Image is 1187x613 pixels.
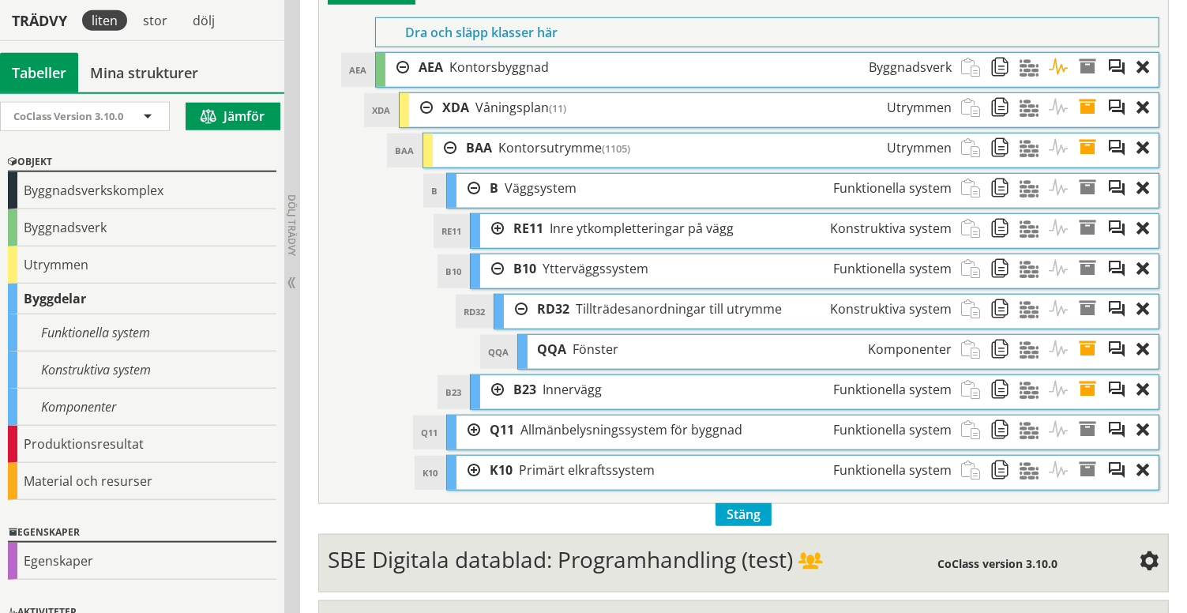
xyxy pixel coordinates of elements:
[537,300,569,318] span: RD32
[962,93,991,122] span: Klistra in strukturobjekt
[8,246,276,284] div: Utrymmen
[466,139,492,156] span: BAA
[1108,134,1137,163] span: Föreslå en ändring av strukturen som kommer att granskas av en administratör
[1108,174,1137,203] span: Föreslå en ändring av strukturen som kommer att granskas av en administratör
[475,99,549,116] span: Våningsplan
[8,463,276,500] div: Material och resurser
[576,300,782,318] span: Tillträdesanordningar till utrymme
[1137,53,1159,82] div: Ta bort objekt
[528,295,961,324] div: AEA.XDA.BAA.B.B10.RD32
[504,214,961,243] div: AEA.XDA.BAA.B.RE11
[78,53,210,92] a: Mina strukturer
[490,179,498,197] span: B
[543,260,648,277] span: Ytterväggssystem
[962,375,991,404] span: Klistra in strukturobjekt
[962,254,991,284] span: Klistra in strukturobjekt
[480,416,961,445] div: AEA.XDA.BAA.Q11
[1108,335,1137,364] span: Föreslå en ändring av strukturen som kommer att granskas av en administratör
[1137,174,1159,203] div: Ta bort objekt
[991,53,1020,82] span: Kopiera strukturobjekt
[1079,93,1108,122] span: Egenskaper
[831,300,952,318] span: Konstruktiva system
[1137,214,1159,243] div: Ta bort objekt
[442,99,469,116] span: XDA
[1050,375,1079,404] span: Aktiviteter
[962,456,991,485] span: Klistra in strukturobjekt
[991,93,1020,122] span: Kopiera strukturobjekt
[1050,93,1079,122] span: Aktiviteter
[415,456,445,490] div: K10
[537,340,566,358] span: QQA
[285,194,299,256] span: Dölj trädvy
[490,421,514,438] span: Q11
[1079,416,1108,445] span: Egenskaper
[962,416,991,445] span: Klistra in strukturobjekt
[1079,375,1108,404] span: Egenskaper
[1050,134,1079,163] span: Aktiviteter
[8,284,276,314] div: Byggdelar
[513,381,536,398] span: B23
[1108,416,1137,445] span: Föreslå en ändring av strukturen som kommer att granskas av en administratör
[1108,375,1137,404] span: Föreslå en ändring av strukturen som kommer att granskas av en administratör
[490,461,513,479] span: K10
[1020,335,1050,364] span: Material
[962,53,991,82] span: Klistra in strukturobjekt
[480,335,516,369] div: QQA
[602,141,630,156] span: (1105)
[1079,134,1108,163] span: Egenskaper
[962,174,991,203] span: Klistra in strukturobjekt
[1137,335,1159,364] div: Ta bort objekt
[991,214,1020,243] span: Kopiera strukturobjekt
[1108,456,1137,485] span: Föreslå en ändring av strukturen som kommer att granskas av en administratör
[1137,375,1159,404] div: Ta bort objekt
[962,295,991,324] span: Klistra in strukturobjekt
[8,172,276,209] div: Byggnadsverkskomplex
[1020,456,1050,485] span: Material
[549,101,566,115] span: (11)
[480,456,961,485] div: AEA.XDA.BAA.K10
[456,295,493,329] div: RD32
[1079,254,1108,284] span: Egenskaper
[438,375,469,409] div: B23
[1050,53,1079,82] span: Aktiviteter
[520,421,742,438] span: Allmänbelysningssystem för byggnad
[1020,53,1050,82] span: Material
[550,220,734,237] span: Inre ytkompletteringar på vägg
[1108,254,1137,284] span: Föreslå en ändring av strukturen som kommer att granskas av en administratör
[991,254,1020,284] span: Kopiera strukturobjekt
[1137,416,1159,445] div: Ta bort objekt
[1050,174,1079,203] span: Aktiviteter
[513,220,543,237] span: RE11
[888,99,952,116] span: Utrymmen
[937,556,1057,571] span: CoClass version 3.10.0
[834,179,952,197] span: Funktionella system
[1050,416,1079,445] span: Aktiviteter
[870,58,952,76] span: Byggnadsverk
[8,153,276,172] div: Objekt
[991,416,1020,445] span: Kopiera strukturobjekt
[1020,93,1050,122] span: Material
[962,335,991,364] span: Klistra in strukturobjekt
[1079,335,1108,364] span: Egenskaper
[434,214,469,248] div: RE11
[3,12,76,29] div: Trädvy
[375,17,1159,47] div: Dra och släpp klasser här
[1020,214,1050,243] span: Material
[1020,295,1050,324] span: Material
[1108,214,1137,243] span: Föreslå en ändring av strukturen som kommer att granskas av en administratör
[449,58,549,76] span: Kontorsbyggnad
[1020,134,1050,163] span: Material
[1108,93,1137,122] span: Föreslå en ändring av strukturen som kommer att granskas av en administratör
[1108,53,1137,82] span: Föreslå en ändring av strukturen som kommer att granskas av en administratör
[8,426,276,463] div: Produktionsresultat
[962,214,991,243] span: Klistra in strukturobjekt
[480,174,961,203] div: AEA.XDA.BAA.B
[869,340,952,358] span: Komponenter
[1050,254,1079,284] span: Aktiviteter
[1079,295,1108,324] span: Egenskaper
[1050,295,1079,324] span: Aktiviteter
[1137,456,1159,485] div: Ta bort objekt
[438,254,469,288] div: B10
[8,314,276,352] div: Funktionella system
[1020,174,1050,203] span: Material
